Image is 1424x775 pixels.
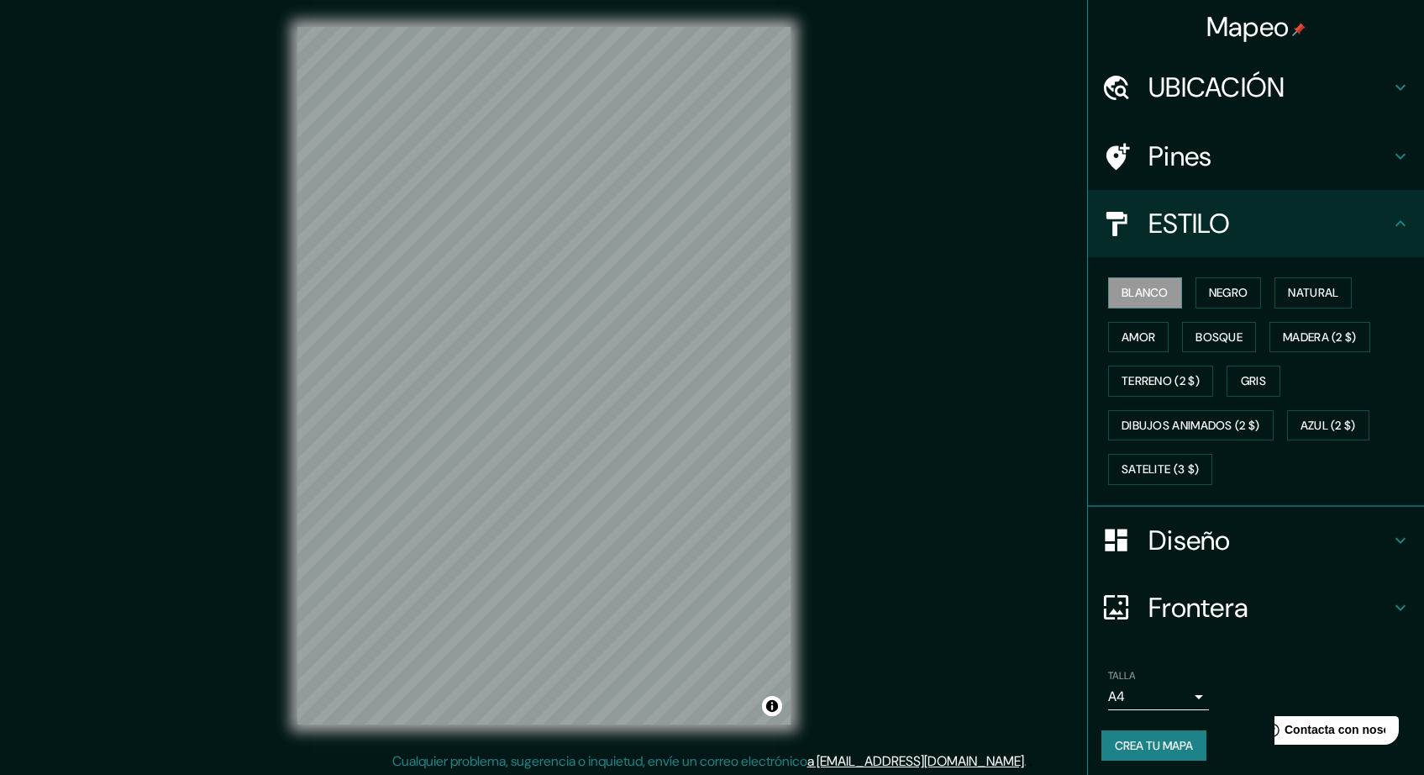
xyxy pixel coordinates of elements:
[1108,668,1135,683] label: TALLA
[1287,410,1369,441] button: AZUL (2 $)
[1108,454,1212,485] button: Satelite (3 $)
[392,751,1027,772] p: Cualquier problema, sugerencia o inquietud, envíe un correo electrónico .
[762,696,782,716] button: Alternar la atribución
[1108,366,1213,397] button: TERRENO (2 $)
[1182,322,1256,353] button: Bosque
[1088,54,1424,121] div: UBICACIÓN
[1292,23,1306,36] img: pin-icon.png
[1101,730,1206,762] button: CREA TU MAPA
[807,752,1024,770] a: a [EMAIL_ADDRESS][DOMAIN_NAME]
[1148,140,1390,173] h4: Pines
[1088,507,1424,574] div: Diseño
[1274,277,1352,308] button: Natural
[1108,322,1169,353] button: amor
[1148,207,1390,240] h4: ESTILO
[1108,683,1209,710] div: A4
[1274,709,1406,757] iframe: Ayuda al lanzador de widgets
[1027,751,1029,772] div: .
[1088,123,1424,190] div: Pines
[297,27,791,725] canvas: MAPA
[1206,10,1306,44] h4: Mapeo
[1088,574,1424,641] div: Frontera
[1227,366,1280,397] button: Gris
[1148,524,1390,557] h4: Diseño
[1029,751,1033,772] div: .
[1108,277,1182,308] button: blanco
[1269,322,1370,353] button: MADERA (2 $)
[1108,410,1274,441] button: DIBUJOS ANIMADOS (2 $)
[1088,190,1424,257] div: ESTILO
[1195,277,1262,308] button: NEGRO
[1148,71,1390,104] h4: UBICACIÓN
[1148,591,1390,625] h4: Frontera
